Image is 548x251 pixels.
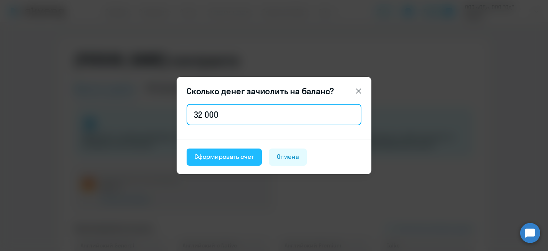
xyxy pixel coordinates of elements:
button: Сформировать счет [187,149,262,166]
div: Сформировать счет [194,152,254,161]
button: Отмена [269,149,307,166]
header: Сколько денег зачислить на баланс? [177,85,371,97]
div: Отмена [277,152,299,161]
input: 1 000 000 000 ₽ [187,104,361,125]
